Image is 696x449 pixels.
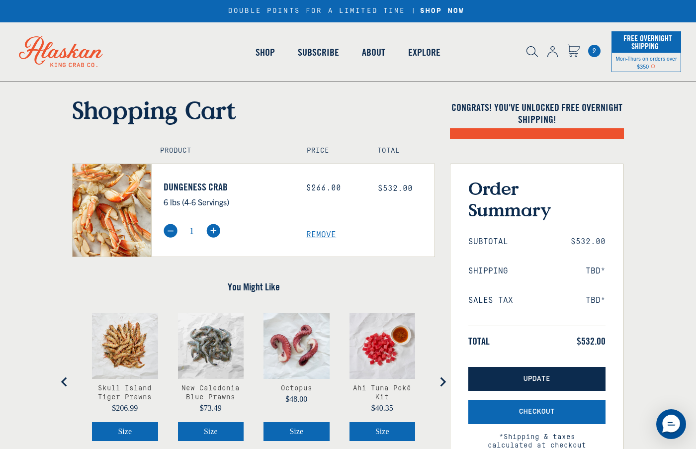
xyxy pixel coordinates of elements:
img: plus [206,224,220,238]
h4: Congrats! You've unlocked FREE OVERNIGHT SHIPPING! [450,101,624,125]
h4: You Might Like [72,281,435,293]
a: Explore [397,24,452,81]
span: 2 [588,45,601,57]
span: Shipping Notice Icon [651,63,655,70]
a: Remove [306,230,435,240]
span: $206.99 [112,404,138,412]
a: Cart [567,44,580,59]
a: Subscribe [286,24,350,81]
span: $48.00 [285,395,307,403]
img: Dungeness Crab - 6 lbs (4-6 Servings) [73,164,151,257]
div: Messenger Dummy Widget [656,409,686,439]
span: Total [468,335,490,347]
a: Shop [244,24,286,81]
a: Dungeness Crab [164,181,292,193]
a: Cart [588,45,601,57]
div: $266.00 [306,183,363,193]
a: SHOP NOW [417,7,468,15]
button: Select New Caledonia Blue Prawns size [178,422,244,441]
p: 6 lbs (4-6 Servings) [164,195,292,208]
span: $73.49 [200,404,222,412]
img: Caledonia blue prawns on parchment paper [178,313,244,379]
button: Select Ahi Tuna Poké Kit size [349,422,416,441]
img: Ahi Tuna and wasabi sauce [349,313,416,379]
a: About [350,24,397,81]
img: Octopus on parchment paper. [263,313,330,379]
button: Go to last slide [55,372,75,392]
span: Subtotal [468,237,508,247]
button: Select Octopus size [263,422,330,441]
span: Shipping [468,267,508,276]
img: minus [164,224,177,238]
button: Checkout [468,400,606,424]
span: Checkout [519,408,555,416]
h1: Shopping Cart [72,95,435,124]
div: DOUBLE POINTS FOR A LIMITED TIME | [228,7,468,15]
h4: Price [307,147,355,155]
strong: SHOP NOW [420,7,464,15]
img: Alaskan King Crab Co. logo [5,22,117,81]
span: Mon-Thurs on orders over $350 [615,55,677,70]
span: $532.00 [577,335,606,347]
button: Select Skull Island Tiger Prawns size [92,422,158,441]
span: Size [289,427,303,436]
img: search [526,46,538,57]
img: account [547,46,558,57]
span: $40.35 [371,404,393,412]
span: Size [118,427,132,436]
span: $532.00 [378,184,413,193]
button: Next slide [433,372,452,392]
span: Free Overnight Shipping [621,31,672,54]
span: $532.00 [571,237,606,247]
img: Skull Island Prawns [92,313,158,379]
span: Update [523,375,550,383]
h4: Total [377,147,426,155]
h3: Order Summary [468,178,606,220]
button: Update [468,367,606,391]
span: Sales Tax [468,296,513,305]
span: Size [375,427,389,436]
span: Size [204,427,218,436]
h4: Product [160,147,286,155]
